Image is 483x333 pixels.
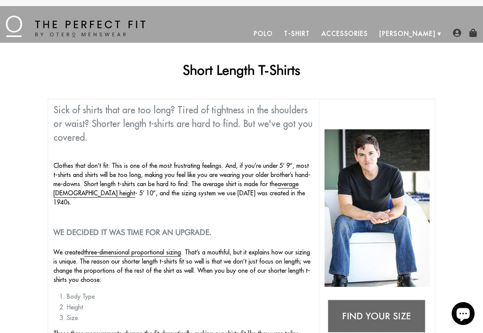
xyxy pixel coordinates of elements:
[6,16,145,37] img: The Perfect Fit - by Otero Menswear - Logo
[453,29,461,37] img: user-account-icon.png
[316,24,374,43] a: Accessories
[449,302,477,327] inbox-online-store-chat: Shopify online store chat
[248,24,279,43] a: Polo
[48,62,436,78] h1: Short Length T-Shirts
[67,313,313,322] li: Size
[53,104,313,143] span: Sick of shirts that are too long? Tired of tightness in the shoulders or waist? Shorter length t-...
[84,248,181,257] a: three-dimensional proportional sizing
[278,24,315,43] a: T-Shirt
[374,24,441,43] a: [PERSON_NAME]
[469,29,477,37] img: shopping-bag-icon.png
[67,302,313,312] li: Height
[53,228,313,237] h2: We decided it was time for an upgrade.
[53,248,313,284] p: We created . That’s a mouthful, but it explains how our sizing is unique. The reason our shorter ...
[53,161,313,207] p: Clothes that don’t fit: This is one of the most frustrating feelings. And, if you’re under 5’ 9”,...
[325,129,430,287] img: shorter length t shirts
[67,292,313,301] li: Body Type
